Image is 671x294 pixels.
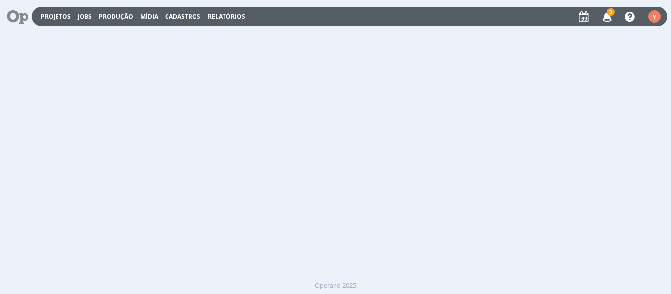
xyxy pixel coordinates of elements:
[96,13,136,21] button: Produção
[75,13,95,21] button: Jobs
[162,13,203,21] button: Cadastros
[78,12,92,21] a: Jobs
[607,8,615,16] span: 3
[140,12,158,21] a: Mídia
[596,8,616,26] button: 3
[138,13,161,21] button: Mídia
[208,12,245,21] a: Relatórios
[648,10,661,23] div: Y
[205,13,248,21] button: Relatórios
[648,8,661,25] button: Y
[165,12,200,21] span: Cadastros
[99,12,133,21] a: Produção
[38,13,74,21] button: Projetos
[41,12,71,21] a: Projetos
